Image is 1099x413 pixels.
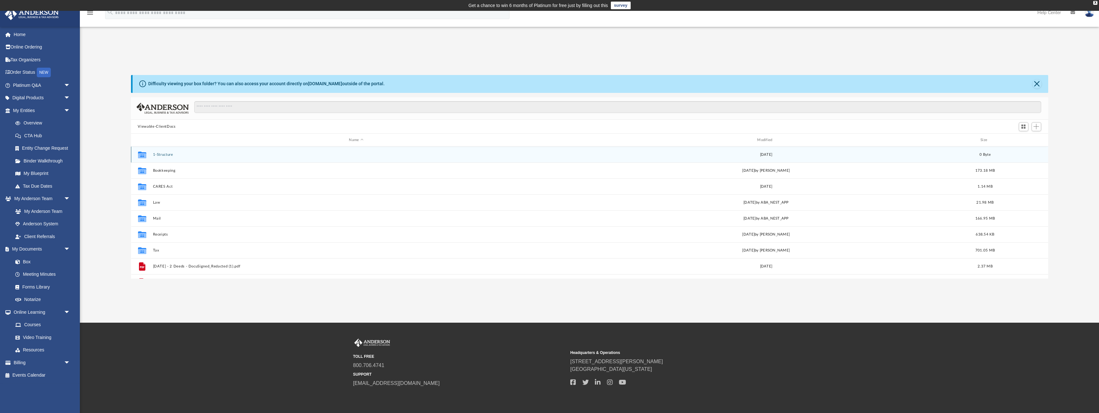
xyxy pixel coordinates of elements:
[4,356,80,369] a: Billingarrow_drop_down
[611,2,631,9] a: survey
[3,8,61,20] img: Anderson Advisors Platinum Portal
[9,268,77,281] a: Meeting Minutes
[9,142,80,155] a: Entity Change Request
[1019,122,1028,131] button: Switch to Grid View
[9,331,73,344] a: Video Training
[353,363,384,368] a: 800.706.4741
[153,216,560,221] button: Mail
[64,104,77,117] span: arrow_drop_down
[1033,79,1041,88] button: Close
[194,101,1041,113] input: Search files and folders
[1093,1,1097,5] div: close
[563,232,970,237] div: [DATE] by [PERSON_NAME]
[563,168,970,174] div: [DATE] by [PERSON_NAME]
[153,169,560,173] button: Bookkeeping
[976,233,994,236] span: 638.54 KB
[153,248,560,252] button: Tax
[131,146,1048,279] div: grid
[9,344,77,357] a: Resources
[153,232,560,237] button: Receipts
[4,79,80,92] a: Platinum Q&Aarrow_drop_down
[138,124,175,130] button: Viewable-ClientDocs
[64,92,77,105] span: arrow_drop_down
[4,41,80,54] a: Online Ordering
[4,53,80,66] a: Tax Organizers
[353,339,391,347] img: Anderson Advisors Platinum Portal
[976,201,994,204] span: 21.98 MB
[148,80,385,87] div: Difficulty viewing your box folder? You can also access your account directly on outside of the p...
[4,28,80,41] a: Home
[9,180,80,192] a: Tax Due Dates
[152,137,559,143] div: Name
[570,359,663,364] a: [STREET_ADDRESS][PERSON_NAME]
[563,200,970,206] div: [DATE] by ABA_NEST_APP
[563,184,970,190] div: [DATE]
[64,306,77,319] span: arrow_drop_down
[1085,8,1094,17] img: User Pic
[9,319,77,331] a: Courses
[107,9,114,16] i: search
[353,372,566,377] small: SUPPORT
[1001,137,1045,143] div: id
[308,81,342,86] a: [DOMAIN_NAME]
[563,264,970,269] div: [DATE]
[9,218,77,230] a: Anderson System
[9,205,73,218] a: My Anderson Team
[9,230,77,243] a: Client Referrals
[86,12,94,17] a: menu
[978,185,993,188] span: 1.14 MB
[4,369,80,382] a: Events Calendar
[4,92,80,104] a: Digital Productsarrow_drop_down
[570,350,783,356] small: Headquarters & Operations
[9,293,77,306] a: Notarize
[9,255,73,268] a: Box
[9,167,77,180] a: My Blueprint
[353,354,566,359] small: TOLL FREE
[134,137,150,143] div: id
[86,9,94,17] i: menu
[4,306,77,319] a: Online Learningarrow_drop_down
[972,137,998,143] div: Size
[975,217,995,220] span: 166.95 MB
[4,66,80,79] a: Order StatusNEW
[153,264,560,268] button: [DATE] - 2 Deeds - DocuSigned_Redacted (1).pdf
[9,154,80,167] a: Binder Walkthrough
[9,129,80,142] a: CTA Hub
[64,243,77,256] span: arrow_drop_down
[1032,122,1041,131] button: Add
[153,184,560,189] button: CARES Act
[153,200,560,205] button: Law
[563,152,970,158] div: [DATE]
[4,104,80,117] a: My Entitiesarrow_drop_down
[563,248,970,253] div: [DATE] by [PERSON_NAME]
[4,243,77,256] a: My Documentsarrow_drop_down
[64,192,77,206] span: arrow_drop_down
[64,356,77,369] span: arrow_drop_down
[978,265,993,268] span: 2.37 MB
[563,216,970,222] div: [DATE] by ABA_NEST_APP
[153,153,560,157] button: 1-Structure
[9,117,80,130] a: Overview
[468,2,608,9] div: Get a chance to win 6 months of Platinum for free just by filling out this
[980,153,991,156] span: 0 Byte
[570,366,652,372] a: [GEOGRAPHIC_DATA][US_STATE]
[9,281,73,293] a: Forms Library
[562,137,969,143] div: Modified
[64,79,77,92] span: arrow_drop_down
[975,169,995,172] span: 173.18 MB
[353,380,440,386] a: [EMAIL_ADDRESS][DOMAIN_NAME]
[37,68,51,77] div: NEW
[975,249,995,252] span: 701.05 MB
[4,192,77,205] a: My Anderson Teamarrow_drop_down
